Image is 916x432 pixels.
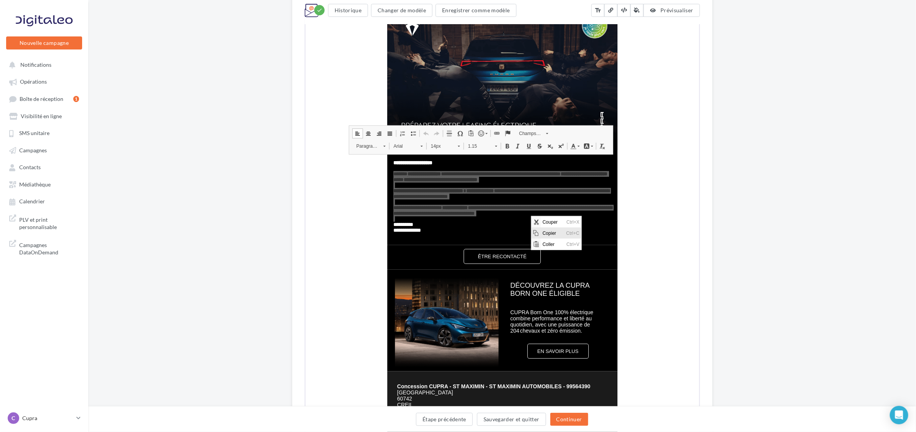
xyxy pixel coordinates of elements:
span: Campagnes DataOnDemand [19,240,79,256]
span: Prévisualiser [660,7,693,13]
button: Continuer [550,413,588,426]
a: SMS unitaire [5,126,84,140]
span: Campagnes [19,147,47,153]
button: Nouvelle campagne [6,36,82,49]
button: Enregistrer comme modèle [436,4,516,17]
a: C Cupra [6,411,82,425]
a: Médiathèque [5,177,84,191]
span: Visibilité en ligne [21,113,62,119]
button: Sauvegarder et quitter [477,413,546,426]
button: text_fields [591,4,604,17]
span: Opérations [20,79,47,85]
button: Historique [328,4,368,17]
a: Calendrier [5,194,84,208]
button: Prévisualiser [644,4,700,17]
a: Contacts [5,160,84,174]
span: Notifications [20,61,51,68]
div: 1 [73,96,79,102]
span: PLV et print personnalisable [19,214,79,231]
i: check [317,7,322,13]
a: Campagnes DataOnDemand [5,237,84,259]
button: Notifications [5,58,81,71]
button: Changer de modèle [371,4,432,17]
a: PLV et print personnalisable [5,211,84,234]
a: Visibilité en ligne [5,109,84,123]
span: Contacts [19,164,41,171]
span: C [12,414,15,422]
span: Boîte de réception [20,96,63,102]
div: Modifications enregistrées [314,5,325,15]
span: SMS unitaire [19,130,50,137]
div: Open Intercom Messenger [890,406,908,424]
span: Calendrier [19,198,45,205]
a: Opérations [5,74,84,88]
a: Boîte de réception1 [5,92,84,106]
span: Médiathèque [19,181,51,188]
a: Campagnes [5,143,84,157]
p: Cupra [22,414,73,422]
button: Étape précédente [416,413,473,426]
i: text_fields [594,7,601,14]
